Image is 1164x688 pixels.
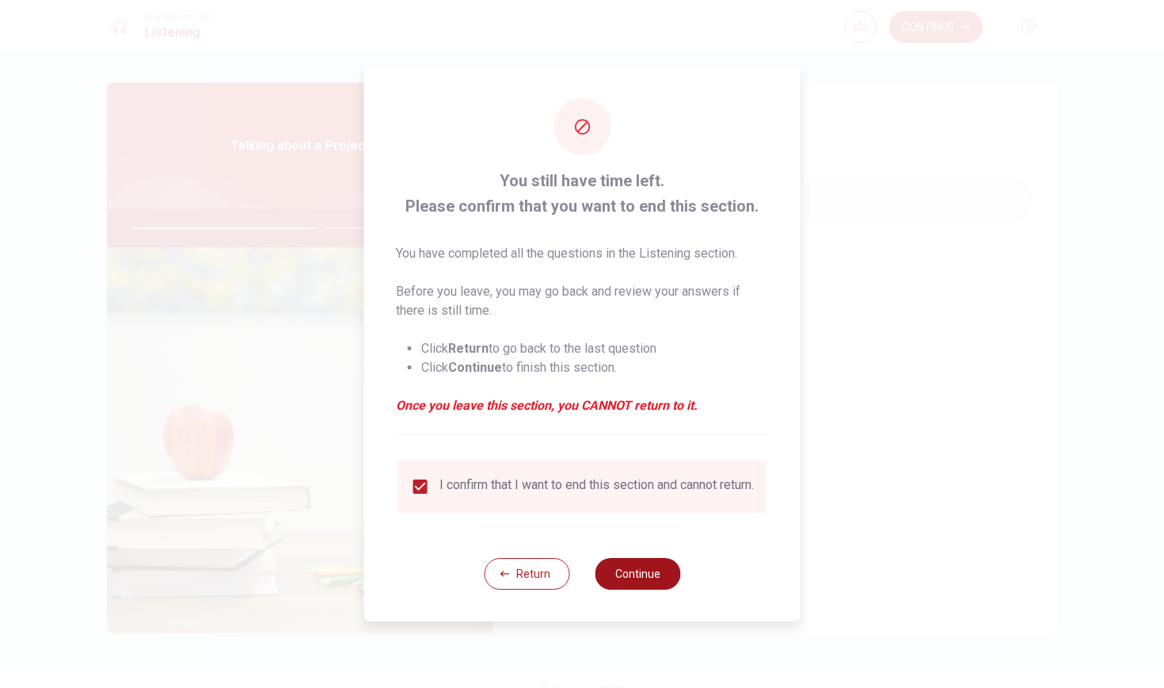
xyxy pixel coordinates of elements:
[595,558,680,590] button: Continue
[421,339,769,358] li: Click to go back to the last question
[448,341,489,356] strong: Return
[421,358,769,377] li: Click to finish this section.
[396,168,769,219] span: You still have time left. Please confirm that you want to end this section.
[396,396,769,415] em: Once you leave this section, you CANNOT return to it.
[396,244,769,263] p: You have completed all the questions in the Listening section.
[396,282,769,320] p: Before you leave, you may go back and review your answers if there is still time.
[439,477,754,496] div: I confirm that I want to end this section and cannot return.
[484,558,569,590] button: Return
[448,360,502,375] strong: Continue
